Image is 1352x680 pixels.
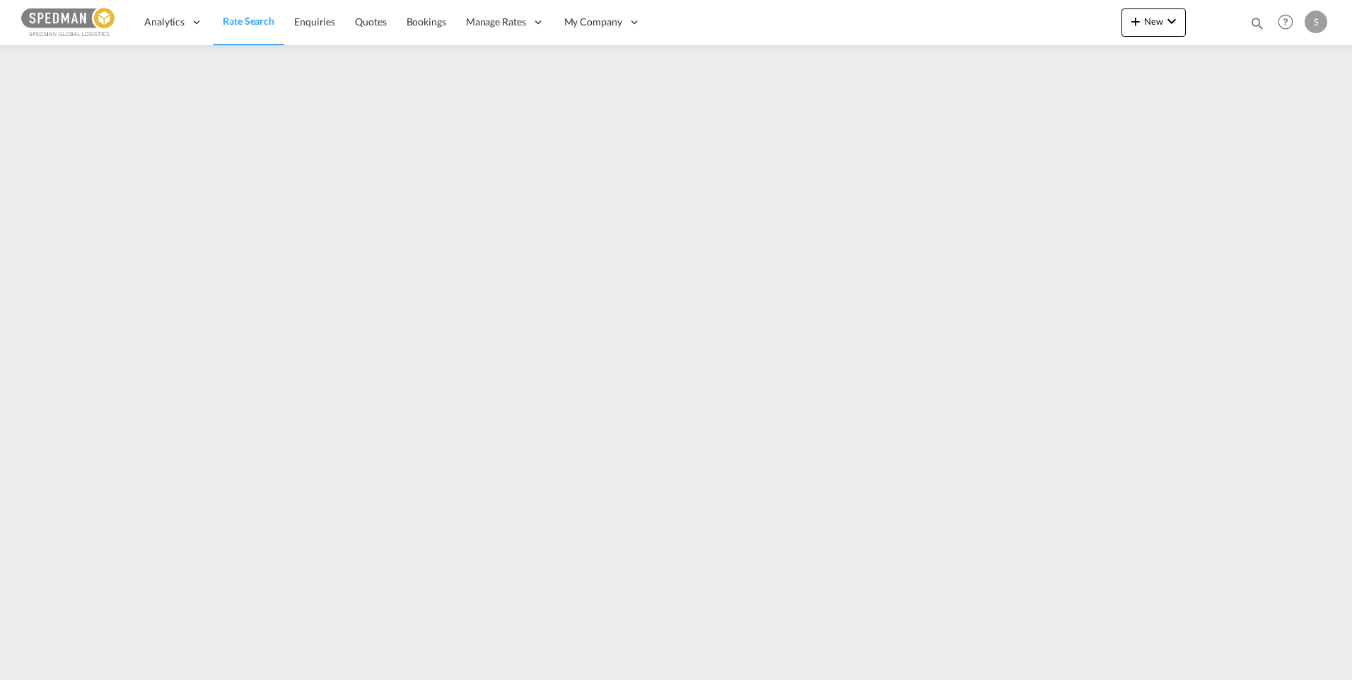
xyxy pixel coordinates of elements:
[1305,11,1327,33] div: S
[355,16,386,28] span: Quotes
[294,16,335,28] span: Enquiries
[144,15,185,29] span: Analytics
[564,15,622,29] span: My Company
[1163,13,1180,30] md-icon: icon-chevron-down
[1249,16,1265,31] md-icon: icon-magnify
[1121,8,1186,37] button: icon-plus 400-fgNewicon-chevron-down
[466,15,526,29] span: Manage Rates
[1249,16,1265,37] div: icon-magnify
[1274,10,1298,34] span: Help
[1127,13,1144,30] md-icon: icon-plus 400-fg
[1274,10,1305,35] div: Help
[407,16,446,28] span: Bookings
[1127,16,1180,27] span: New
[223,15,274,27] span: Rate Search
[21,6,117,38] img: c12ca350ff1b11efb6b291369744d907.png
